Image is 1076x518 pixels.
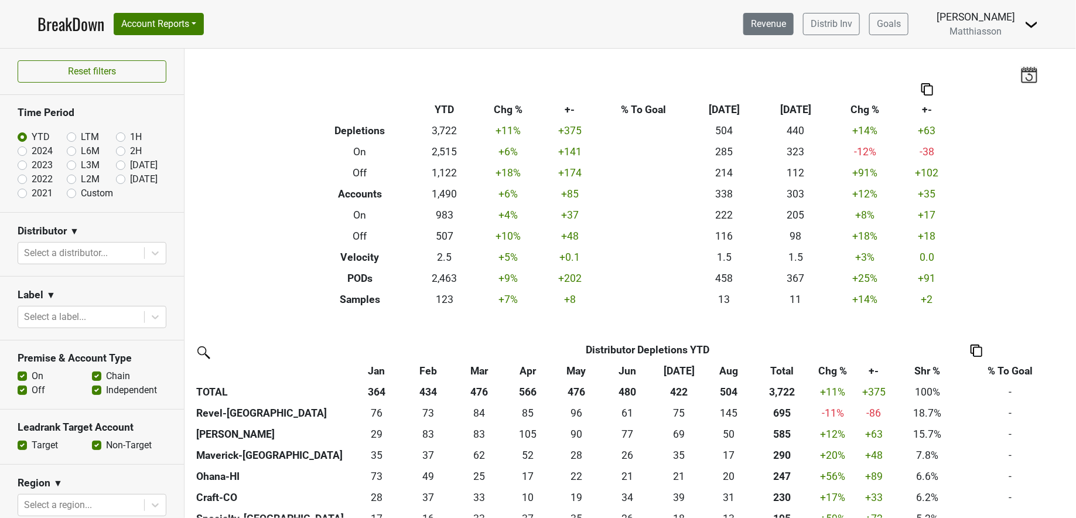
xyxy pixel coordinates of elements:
[32,383,45,397] label: Off
[415,162,475,183] td: 1,122
[37,12,104,36] a: BreakDown
[899,99,955,120] th: +-
[858,469,891,484] div: +89
[688,289,760,310] td: 13
[605,469,651,484] div: 21
[415,141,475,162] td: 2,515
[505,424,551,445] td: 105.249
[130,158,158,172] label: [DATE]
[832,120,899,141] td: +14 %
[653,487,705,508] td: 39.335
[415,226,475,247] td: 507
[760,162,832,183] td: 112
[605,427,651,442] div: 77
[474,141,541,162] td: +6 %
[832,247,899,268] td: +3 %
[454,360,505,381] th: Mar: activate to sort column ascending
[32,130,50,144] label: YTD
[415,205,475,226] td: 983
[474,120,541,141] td: +11 %
[505,403,551,424] td: 85.167
[542,268,599,289] td: +202
[688,226,760,247] td: 116
[899,268,955,289] td: +91
[474,183,541,205] td: +6 %
[705,445,753,466] td: 16.749
[656,490,702,505] div: 39
[305,183,415,205] th: Accounts
[832,183,899,205] td: +12 %
[858,490,891,505] div: +33
[858,448,891,463] div: +48
[653,360,705,381] th: Jul: activate to sort column ascending
[193,342,212,361] img: filter
[602,403,654,424] td: 60.501
[756,469,808,484] div: 247
[858,405,891,421] div: -86
[415,268,475,289] td: 2,463
[405,448,451,463] div: 37
[821,386,846,398] span: +11%
[893,403,962,424] td: 18.7%
[354,448,399,463] div: 35
[351,487,402,508] td: 28.25
[962,487,1059,508] td: -
[474,99,541,120] th: Chg %
[743,13,794,35] a: Revenue
[708,427,750,442] div: 50
[832,205,899,226] td: +8 %
[756,427,808,442] div: 585
[32,158,53,172] label: 2023
[760,247,832,268] td: 1.5
[962,360,1059,381] th: % To Goal: activate to sort column ascending
[962,381,1059,403] td: -
[811,424,855,445] td: +12 %
[753,466,811,487] th: 247.200
[760,226,832,247] td: 98
[760,120,832,141] td: 440
[899,141,955,162] td: -38
[811,487,855,508] td: +17 %
[505,360,551,381] th: Apr: activate to sort column ascending
[53,476,63,490] span: ▼
[402,487,454,508] td: 36.917
[81,158,100,172] label: L3M
[760,141,832,162] td: 323
[474,226,541,247] td: +10 %
[832,141,899,162] td: -12 %
[542,99,599,120] th: +-
[832,226,899,247] td: +18 %
[753,403,811,424] th: 695.335
[402,466,454,487] td: 49
[456,448,502,463] div: 62
[474,247,541,268] td: +5 %
[551,381,602,403] th: 476
[106,383,157,397] label: Independent
[542,120,599,141] td: +375
[454,487,505,508] td: 32.5
[554,490,599,505] div: 19
[542,162,599,183] td: +174
[405,405,451,421] div: 73
[402,360,454,381] th: Feb: activate to sort column ascending
[705,381,753,403] th: 504
[688,183,760,205] td: 338
[505,381,551,403] th: 566
[705,487,753,508] td: 30.667
[602,445,654,466] td: 25.918
[869,13,908,35] a: Goals
[454,403,505,424] td: 84.418
[415,120,475,141] td: 3,722
[688,99,760,120] th: [DATE]
[551,466,602,487] td: 22.17
[753,487,811,508] th: 230.252
[456,405,502,421] div: 84
[605,490,651,505] div: 34
[602,466,654,487] td: 20.83
[474,289,541,310] td: +7 %
[688,205,760,226] td: 222
[899,289,955,310] td: +2
[656,469,702,484] div: 21
[705,403,753,424] td: 145.249
[542,247,599,268] td: +0.1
